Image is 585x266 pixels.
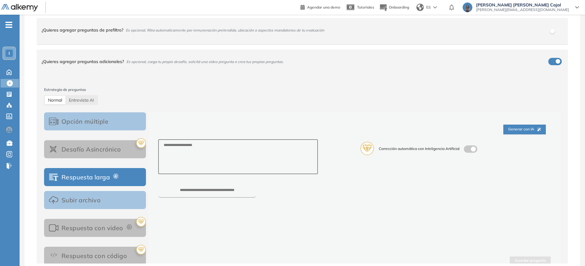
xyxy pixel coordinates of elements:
[357,5,374,9] span: Tutoriales
[503,125,546,134] button: Generar con IA
[433,6,437,9] img: arrow
[126,59,284,64] span: Es opcional, carga tu propio desafío, solicitá una video pregunta o crea tus propias preguntas.
[379,1,409,14] button: Onboarding
[510,257,551,265] button: Guardar pregunta
[1,4,38,12] img: Logo
[42,59,124,64] span: ¿Quieres agregar preguntas adicionales?
[389,5,409,9] span: Onboarding
[6,24,12,25] i: -
[44,191,146,209] button: Subir archivo
[42,27,123,33] span: ¿Quieres agregar preguntas de prefiltro?
[126,28,324,32] span: Es opcional, filtra automaticamente por remuneración pretendida, ubicación o aspectos mandatorios...
[48,97,62,103] span: Normal
[37,50,568,73] div: ¿Quieres agregar preguntas adicionales?Es opcional, carga tu propio desafío, solicitá una video p...
[300,3,340,10] a: Agendar una demo
[476,7,569,12] span: [PERSON_NAME][EMAIL_ADDRESS][DOMAIN_NAME]
[44,112,146,130] button: Opción múltiple
[69,97,94,103] span: AI
[476,2,569,7] span: [PERSON_NAME] [PERSON_NAME] Cajal
[416,4,424,11] img: world
[426,5,431,10] span: ES
[508,126,541,132] span: Generar con IA
[307,5,340,9] span: Agendar una demo
[37,18,568,44] div: ¿Quieres agregar preguntas de prefiltro?Es opcional, filtra automaticamente por remuneración pret...
[44,168,146,186] button: Respuesta larga
[44,87,561,93] span: Estrategia de preguntas
[9,51,10,56] span: I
